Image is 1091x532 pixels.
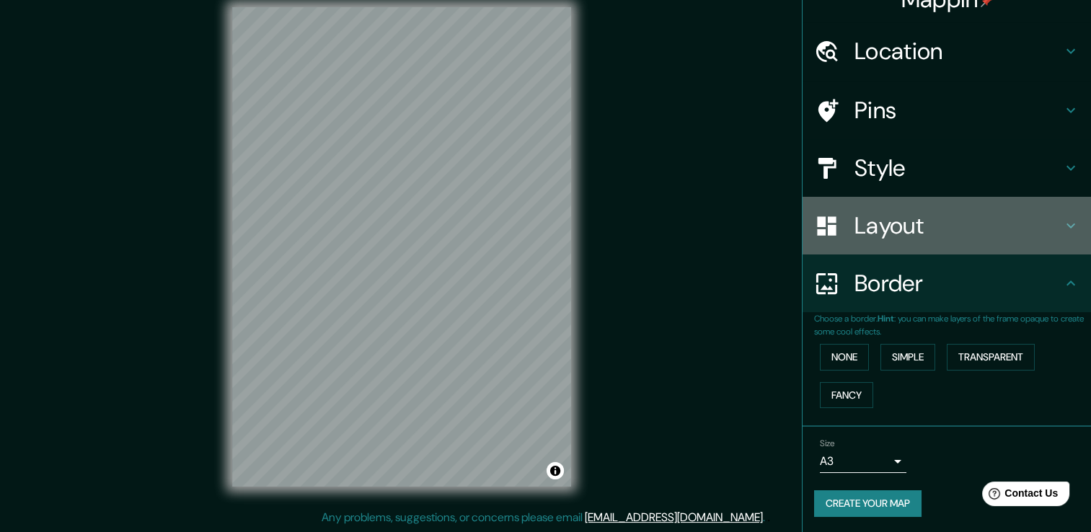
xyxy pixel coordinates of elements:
[963,476,1075,516] iframe: Help widget launcher
[947,344,1035,371] button: Transparent
[547,462,564,479] button: Toggle attribution
[767,509,770,526] div: .
[820,382,873,409] button: Fancy
[854,96,1062,125] h4: Pins
[803,22,1091,80] div: Location
[585,510,763,525] a: [EMAIL_ADDRESS][DOMAIN_NAME]
[878,313,894,324] b: Hint
[814,490,922,517] button: Create your map
[880,344,935,371] button: Simple
[820,438,835,450] label: Size
[820,344,869,371] button: None
[854,211,1062,240] h4: Layout
[803,81,1091,139] div: Pins
[803,197,1091,254] div: Layout
[854,154,1062,182] h4: Style
[322,509,765,526] p: Any problems, suggestions, or concerns please email .
[803,139,1091,197] div: Style
[803,254,1091,312] div: Border
[820,450,906,473] div: A3
[232,7,571,487] canvas: Map
[854,269,1062,298] h4: Border
[814,312,1091,338] p: Choose a border. : you can make layers of the frame opaque to create some cool effects.
[854,37,1062,66] h4: Location
[765,509,767,526] div: .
